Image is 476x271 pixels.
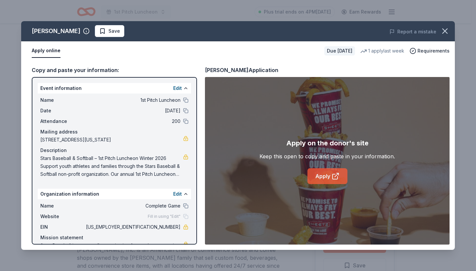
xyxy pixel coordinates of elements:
span: Date [40,107,85,115]
div: Copy and paste your information: [32,66,197,74]
button: Report a mistake [389,28,436,36]
span: 200 [85,117,180,125]
span: Website [40,213,85,220]
button: Save [95,25,124,37]
a: Apply [307,168,347,184]
span: Fill in using "Edit" [148,214,180,219]
div: Apply on the donor's site [286,138,369,148]
button: Edit [173,84,182,92]
div: Mission statement [40,234,188,242]
button: Apply online [32,44,60,58]
span: Name [40,96,85,104]
div: Event information [38,83,191,94]
span: EIN [40,223,85,231]
div: Mailing address [40,128,188,136]
span: [DATE] [85,107,180,115]
div: Description [40,146,188,154]
span: Stars Baseball is a nonprofit organization focused on recreation, sports, leisure, or athletics. ... [40,242,183,265]
div: [PERSON_NAME] [32,26,80,36]
span: Attendance [40,117,85,125]
div: [PERSON_NAME] Application [205,66,278,74]
span: 1st Pitch Luncheon [85,96,180,104]
div: Due [DATE] [324,46,355,56]
span: [STREET_ADDRESS][US_STATE] [40,136,183,144]
button: Edit [173,190,182,198]
span: Name [40,202,85,210]
button: Requirements [410,47,450,55]
div: Organization information [38,189,191,199]
span: Complete Game [85,202,180,210]
span: [US_EMPLOYER_IDENTIFICATION_NUMBER] [85,223,180,231]
span: Requirements [417,47,450,55]
div: Keep this open to copy and paste in your information. [259,152,395,160]
div: 1 apply last week [360,47,404,55]
span: Stars Baseball & Softball – 1st Pitch Luncheon Winter 2026 Support youth athletes and families th... [40,154,183,178]
span: Save [108,27,120,35]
